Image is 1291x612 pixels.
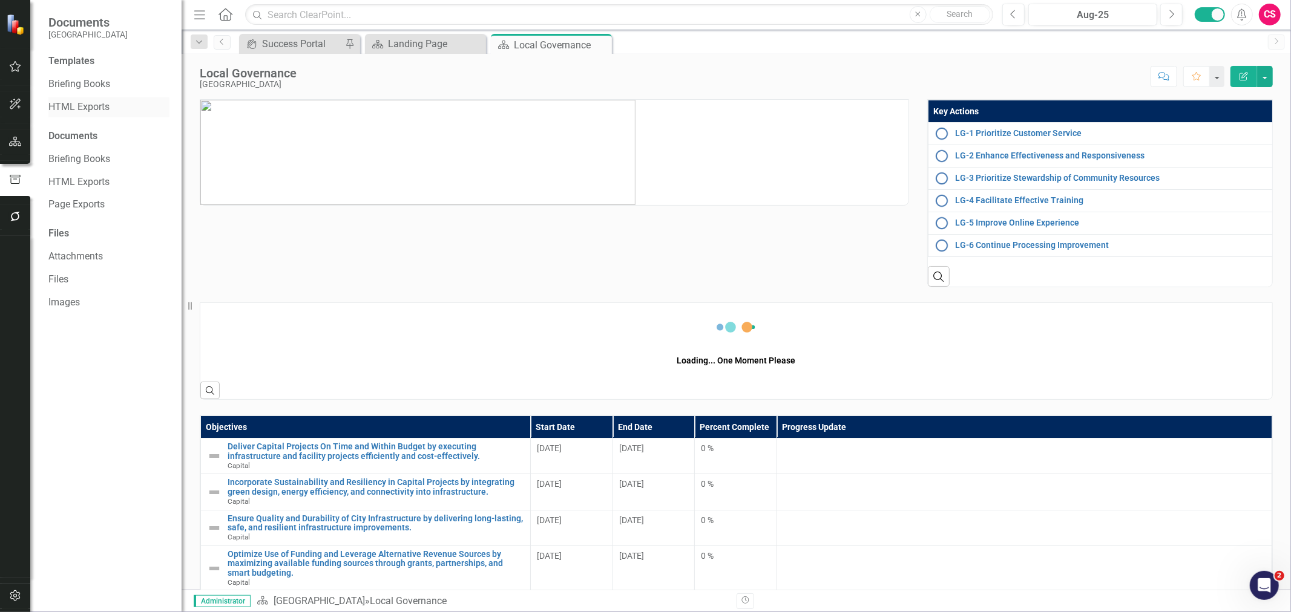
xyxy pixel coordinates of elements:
span: Capital [228,578,250,587]
td: Double-Click to Edit [695,545,777,591]
td: Double-Click to Edit [695,438,777,474]
input: Search ClearPoint... [245,4,993,25]
span: [DATE] [537,479,562,489]
a: Success Portal [242,36,342,51]
td: Double-Click to Edit [531,510,613,545]
td: Double-Click to Edit Right Click for Context Menu [928,145,1272,168]
span: Documents [48,15,128,30]
td: Double-Click to Edit [531,474,613,510]
td: Double-Click to Edit [777,545,1272,591]
td: Double-Click to Edit [613,510,695,545]
span: [DATE] [619,443,644,453]
span: 2 [1275,571,1284,581]
img: Not Defined [207,485,222,500]
a: Files [48,273,169,287]
img: No Information [935,171,949,186]
td: Double-Click to Edit [613,438,695,474]
td: Double-Click to Edit [777,474,1272,510]
span: [DATE] [619,479,644,489]
td: Double-Click to Edit Right Click for Context Menu [201,545,531,591]
a: HTML Exports [48,100,169,114]
div: Templates [48,54,169,68]
div: Success Portal [262,36,342,51]
img: ClearPoint Strategy [6,14,27,35]
span: Search [947,9,973,19]
a: Briefing Books [48,77,169,91]
span: Capital [228,497,250,506]
img: No Information [935,216,949,230]
td: Double-Click to Edit Right Click for Context Menu [201,474,531,510]
a: LG-2 Enhance Effectiveness and Responsiveness [955,151,1266,160]
a: Briefing Books [48,152,169,166]
span: [DATE] [619,515,644,525]
a: LG-1 Prioritize Customer Service [955,129,1266,138]
a: LG-5 Improve Online Experience [955,218,1266,227]
td: Double-Click to Edit [531,545,613,591]
td: Double-Click to Edit [531,438,613,474]
span: [DATE] [537,551,562,561]
td: Double-Click to Edit [695,474,777,510]
img: No Information [935,149,949,163]
img: No Information [935,194,949,208]
td: Double-Click to Edit [695,510,777,545]
td: Double-Click to Edit Right Click for Context Menu [928,168,1272,190]
div: Landing Page [388,36,483,51]
a: Deliver Capital Projects On Time and Within Budget by executing infrastructure and facility proje... [228,442,524,461]
a: [GEOGRAPHIC_DATA] [274,595,365,607]
div: 0 % [701,478,770,490]
span: Capital [228,533,250,541]
div: Local Governance [370,595,447,607]
iframe: Intercom live chat [1250,571,1279,600]
td: Double-Click to Edit Right Click for Context Menu [928,123,1272,145]
td: Double-Click to Edit [613,545,695,591]
span: Capital [228,461,250,470]
td: Double-Click to Edit [613,474,695,510]
span: Administrator [194,595,251,607]
a: LG-4 Facilitate Effective Training [955,196,1266,205]
img: Not Defined [207,521,222,535]
td: Double-Click to Edit Right Click for Context Menu [928,212,1272,235]
a: Landing Page [368,36,483,51]
div: Local Governance [514,37,609,53]
img: Not Defined [207,449,222,463]
a: Page Exports [48,198,169,212]
td: Double-Click to Edit Right Click for Context Menu [201,510,531,545]
div: Aug-25 [1033,8,1153,22]
td: Double-Click to Edit Right Click for Context Menu [201,438,531,474]
a: Ensure Quality and Durability of City Infrastructure by delivering long-lasting, safe, and resili... [228,514,524,533]
img: No Information [935,238,949,253]
span: [DATE] [537,443,562,453]
img: Not Defined [207,561,222,576]
div: [GEOGRAPHIC_DATA] [200,80,297,89]
button: Search [930,6,990,23]
div: Documents [48,129,169,143]
a: Incorporate Sustainability and Resiliency in Capital Projects by integrating green design, energy... [228,478,524,496]
a: LG-3 Prioritize Stewardship of Community Resources [955,174,1266,183]
td: Double-Click to Edit [777,510,1272,545]
div: » [257,594,728,608]
a: LG-6 Continue Processing Improvement [955,241,1266,250]
a: Optimize Use of Funding and Leverage Alternative Revenue Sources by maximizing available funding ... [228,550,524,578]
div: 0 % [701,514,770,526]
button: CS [1259,4,1281,25]
img: No Information [935,126,949,141]
small: [GEOGRAPHIC_DATA] [48,30,128,39]
div: 0 % [701,550,770,562]
td: Double-Click to Edit [777,438,1272,474]
a: Attachments [48,250,169,264]
div: Loading... One Moment Please [677,354,796,366]
div: 0 % [701,442,770,454]
button: Aug-25 [1028,4,1157,25]
span: [DATE] [619,551,644,561]
a: HTML Exports [48,175,169,189]
div: Files [48,227,169,241]
span: [DATE] [537,515,562,525]
a: Images [48,296,169,310]
td: Double-Click to Edit Right Click for Context Menu [928,235,1272,257]
div: Local Governance [200,67,297,80]
td: Double-Click to Edit Right Click for Context Menu [928,190,1272,212]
